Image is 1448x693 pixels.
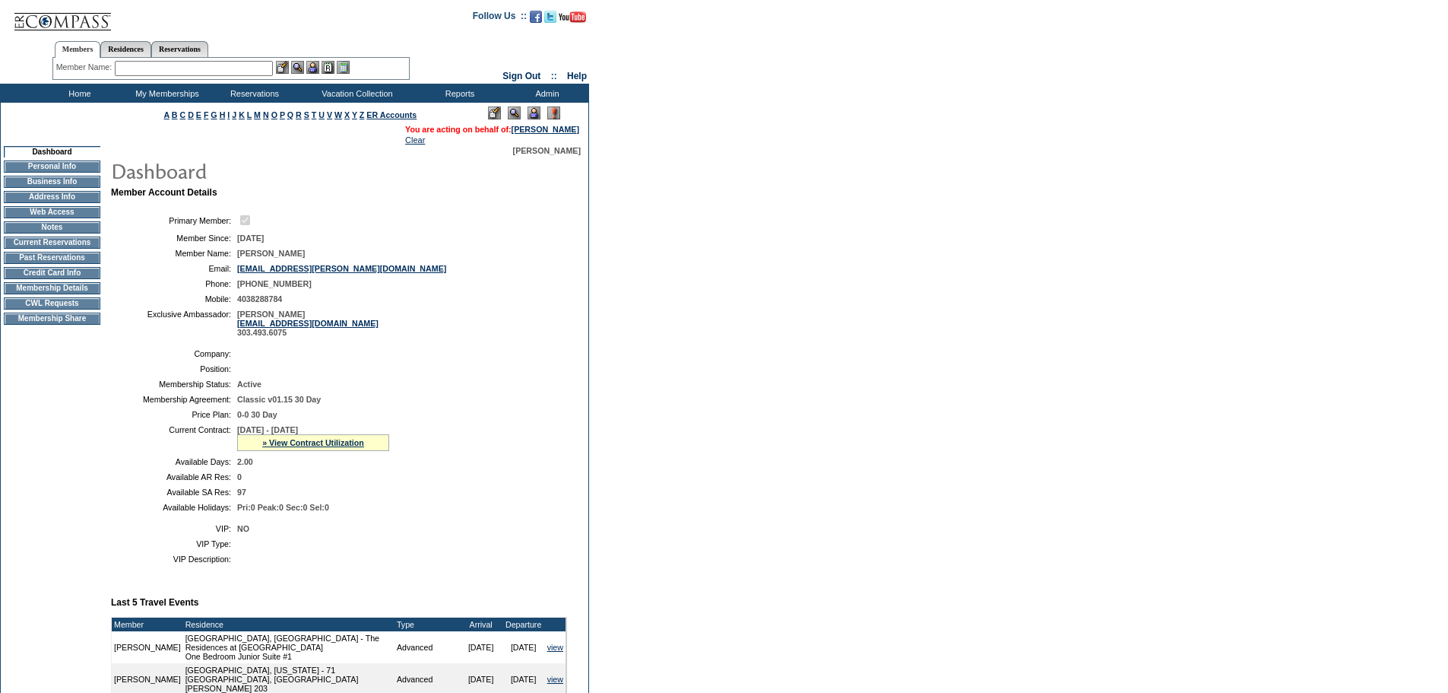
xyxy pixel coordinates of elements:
[4,146,100,157] td: Dashboard
[237,425,298,434] span: [DATE] - [DATE]
[111,597,198,608] b: Last 5 Travel Events
[352,110,357,119] a: Y
[237,279,312,288] span: [PHONE_NUMBER]
[117,472,231,482] td: Available AR Res:
[111,187,217,198] b: Member Account Details
[528,106,540,119] img: Impersonate
[502,71,540,81] a: Sign Out
[237,395,321,404] span: Classic v01.15 30 Day
[196,110,201,119] a: E
[473,9,527,27] td: Follow Us ::
[312,110,317,119] a: T
[263,110,269,119] a: N
[237,264,446,273] a: [EMAIL_ADDRESS][PERSON_NAME][DOMAIN_NAME]
[262,438,364,447] a: » View Contract Utilization
[502,618,545,631] td: Departure
[117,488,231,497] td: Available SA Res:
[34,84,122,103] td: Home
[547,106,560,119] img: Log Concern/Member Elevation
[4,237,100,249] td: Current Reservations
[232,110,236,119] a: J
[117,234,231,243] td: Member Since:
[4,313,100,325] td: Membership Share
[280,110,285,119] a: P
[117,425,231,451] td: Current Contract:
[237,524,249,533] span: NO
[291,61,304,74] img: View
[117,279,231,288] td: Phone:
[117,264,231,273] td: Email:
[502,631,545,663] td: [DATE]
[559,11,586,23] img: Subscribe to our YouTube Channel
[513,146,581,155] span: [PERSON_NAME]
[4,297,100,310] td: CWL Requests
[4,267,100,279] td: Credit Card Info
[544,11,556,23] img: Follow us on Twitter
[318,110,325,119] a: U
[117,503,231,512] td: Available Holidays:
[405,125,579,134] span: You are acting on behalf of:
[4,252,100,264] td: Past Reservations
[547,643,563,652] a: view
[4,221,100,234] td: Notes
[117,310,231,337] td: Exclusive Ambassador:
[4,161,100,173] td: Personal Info
[394,631,460,663] td: Advanced
[488,106,501,119] img: Edit Mode
[183,618,394,631] td: Residence
[502,84,589,103] td: Admin
[304,110,309,119] a: S
[460,618,502,631] td: Arrival
[237,380,261,389] span: Active
[547,675,563,684] a: view
[237,503,329,512] span: Pri:0 Peak:0 Sec:0 Sel:0
[4,206,100,218] td: Web Access
[239,110,245,119] a: K
[117,555,231,564] td: VIP Description:
[117,294,231,304] td: Mobile:
[508,106,521,119] img: View Mode
[227,110,230,119] a: I
[276,61,289,74] img: b_edit.gif
[151,41,208,57] a: Reservations
[56,61,115,74] div: Member Name:
[117,349,231,358] td: Company:
[209,84,296,103] td: Reservations
[117,395,231,404] td: Membership Agreement:
[237,472,242,482] span: 0
[366,110,417,119] a: ER Accounts
[567,71,587,81] a: Help
[530,15,542,24] a: Become our fan on Facebook
[530,11,542,23] img: Become our fan on Facebook
[117,213,231,227] td: Primary Member:
[112,631,183,663] td: [PERSON_NAME]
[460,631,502,663] td: [DATE]
[360,110,365,119] a: Z
[237,488,246,497] span: 97
[551,71,557,81] span: ::
[296,110,302,119] a: R
[204,110,209,119] a: F
[237,319,379,328] a: [EMAIL_ADDRESS][DOMAIN_NAME]
[512,125,579,134] a: [PERSON_NAME]
[112,618,183,631] td: Member
[296,84,414,103] td: Vacation Collection
[247,110,252,119] a: L
[188,110,194,119] a: D
[559,15,586,24] a: Subscribe to our YouTube Channel
[394,618,460,631] td: Type
[220,110,226,119] a: H
[287,110,293,119] a: Q
[164,110,170,119] a: A
[172,110,178,119] a: B
[322,61,334,74] img: Reservations
[237,457,253,466] span: 2.00
[334,110,342,119] a: W
[344,110,350,119] a: X
[110,155,414,186] img: pgTtlDashboard.gif
[183,631,394,663] td: [GEOGRAPHIC_DATA], [GEOGRAPHIC_DATA] - The Residences at [GEOGRAPHIC_DATA] One Bedroom Junior Sui...
[117,380,231,389] td: Membership Status:
[237,234,264,243] span: [DATE]
[117,249,231,258] td: Member Name:
[337,61,350,74] img: b_calculator.gif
